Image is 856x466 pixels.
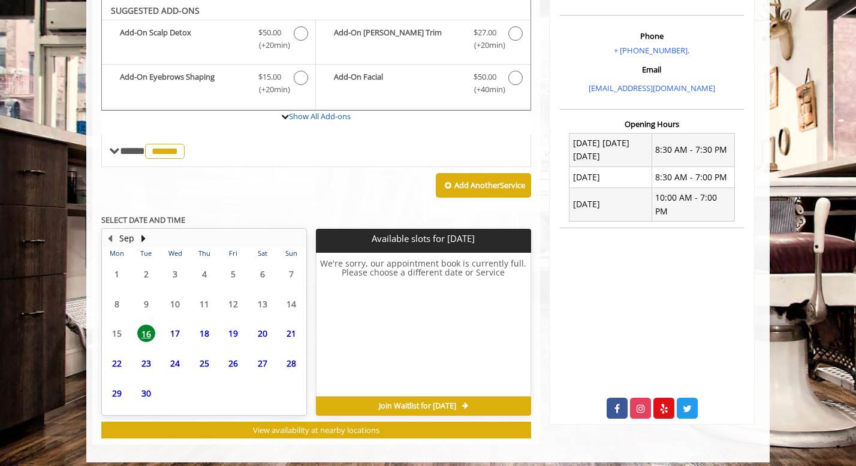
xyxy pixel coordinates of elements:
[322,71,524,99] label: Add-On Facial
[474,26,496,39] span: $27.00
[277,349,306,379] td: Select day28
[166,325,184,342] span: 17
[334,26,461,52] b: Add-On [PERSON_NAME] Trim
[563,32,741,40] h3: Phone
[277,247,306,259] th: Sun
[131,247,160,259] th: Tue
[322,26,524,55] label: Add-On Beard Trim
[119,232,134,245] button: Sep
[105,232,114,245] button: Previous Month
[131,319,160,349] td: Select day16
[317,259,530,392] h6: We're sorry, our appointment book is currently full. Please choose a different date or Service
[652,133,734,167] td: 8:30 AM - 7:30 PM
[219,247,248,259] th: Fri
[253,425,379,435] span: View availability at nearby locations
[569,167,652,187] td: [DATE]
[258,26,281,39] span: $50.00
[248,247,276,259] th: Sat
[131,349,160,379] td: Select day23
[474,71,496,83] span: $50.00
[334,71,461,96] b: Add-On Facial
[189,349,218,379] td: Select day25
[189,319,218,349] td: Select day18
[161,319,189,349] td: Select day17
[467,83,502,96] span: (+40min )
[101,422,531,439] button: View availability at nearby locations
[569,133,652,167] td: [DATE] [DATE] [DATE]
[219,319,248,349] td: Select day19
[224,325,242,342] span: 19
[282,325,300,342] span: 21
[161,349,189,379] td: Select day24
[137,325,155,342] span: 16
[248,319,276,349] td: Select day20
[224,355,242,372] span: 26
[108,26,309,55] label: Add-On Scalp Detox
[569,187,652,222] td: [DATE]
[189,247,218,259] th: Thu
[138,232,148,245] button: Next Month
[652,167,734,187] td: 8:30 AM - 7:00 PM
[252,83,288,96] span: (+20min )
[195,355,213,372] span: 25
[563,65,741,74] h3: Email
[379,401,456,411] span: Join Waitlist for [DATE]
[589,83,715,93] a: [EMAIL_ADDRESS][DOMAIN_NAME]
[137,355,155,372] span: 23
[103,378,131,408] td: Select day29
[277,319,306,349] td: Select day21
[120,71,246,96] b: Add-On Eyebrows Shaping
[467,39,502,52] span: (+20min )
[108,71,309,99] label: Add-On Eyebrows Shaping
[289,111,351,122] a: Show All Add-ons
[195,325,213,342] span: 18
[108,355,126,372] span: 22
[560,120,744,128] h3: Opening Hours
[103,247,131,259] th: Mon
[103,349,131,379] td: Select day22
[248,349,276,379] td: Select day27
[108,385,126,402] span: 29
[120,26,246,52] b: Add-On Scalp Detox
[131,378,160,408] td: Select day30
[614,45,689,56] a: + [PHONE_NUMBER].
[282,355,300,372] span: 28
[166,355,184,372] span: 24
[137,385,155,402] span: 30
[436,173,531,198] button: Add AnotherService
[454,180,525,190] b: Add Another Service
[254,325,272,342] span: 20
[321,234,526,244] p: Available slots for [DATE]
[219,349,248,379] td: Select day26
[258,71,281,83] span: $15.00
[254,355,272,372] span: 27
[111,5,200,16] b: SUGGESTED ADD-ONS
[161,247,189,259] th: Wed
[652,187,734,222] td: 10:00 AM - 7:00 PM
[252,39,288,52] span: (+20min )
[101,214,185,225] b: SELECT DATE AND TIME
